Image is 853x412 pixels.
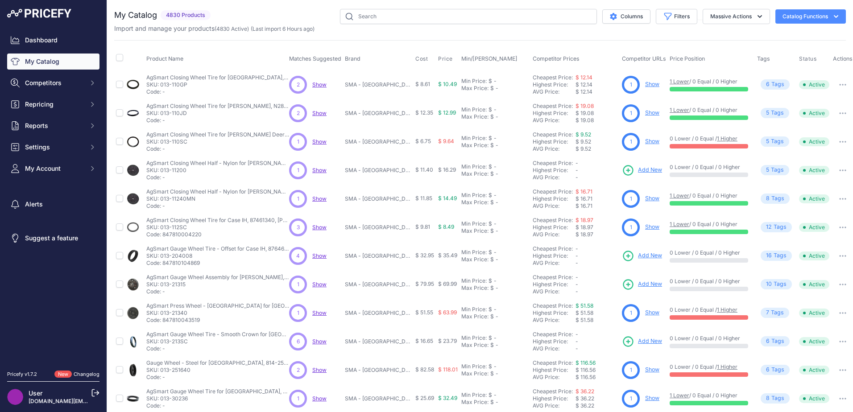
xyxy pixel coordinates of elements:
div: Min Price: [461,306,487,313]
button: Price [438,55,455,62]
span: $ 10.49 [438,81,457,87]
p: AgSmart Press Wheel - [GEOGRAPHIC_DATA] for [GEOGRAPHIC_DATA], 814-157C [146,302,289,309]
div: $ [489,277,492,284]
span: - [576,252,578,259]
a: 1 Lower [670,192,689,199]
a: My Catalog [7,54,99,70]
a: Add New [622,250,662,262]
span: Active [799,223,829,232]
a: 1 Higher [717,363,737,370]
div: $ [490,85,494,92]
span: Show [312,367,327,373]
div: $ 16.71 [576,202,618,210]
span: Show [312,167,327,173]
span: Active [799,166,829,175]
div: - [494,227,498,235]
div: - [492,78,497,85]
p: SMA - [GEOGRAPHIC_DATA], [GEOGRAPHIC_DATA] [345,138,412,145]
div: Highest Price: [533,81,576,88]
span: s [781,137,784,146]
span: 5 [766,137,769,146]
p: SKU: 013-11240MN [146,195,289,202]
p: Code: 847810104869 [146,260,289,267]
a: Show [312,138,327,145]
div: - [492,220,497,227]
span: 3 [297,223,300,231]
span: Add New [638,166,662,174]
a: Cheapest Price: [533,74,573,81]
a: Show [312,252,327,259]
a: Show [645,395,659,401]
span: $ 12.99 [438,109,456,116]
a: Show [312,281,327,288]
div: $ 9.52 [576,145,618,152]
div: - [492,192,497,199]
span: 4 [296,252,300,260]
a: 1 Lower [670,78,689,85]
p: Code: - [146,174,289,181]
span: $ 35.49 [438,252,457,259]
div: Max Price: [461,199,489,206]
div: Min Price: [461,163,487,170]
span: $ 19.08 [576,110,594,116]
span: Competitor Prices [533,55,580,62]
a: $ 16.71 [576,188,592,195]
div: Highest Price: [533,138,576,145]
span: 5 [766,109,769,117]
div: - [492,249,497,256]
button: Competitors [7,75,99,91]
p: SMA - [GEOGRAPHIC_DATA], [GEOGRAPHIC_DATA] [345,224,412,231]
a: Show [645,223,659,230]
span: Product Name [146,55,183,62]
a: Dashboard [7,32,99,48]
span: 1 [630,109,632,117]
p: SKU: 013-112SC [146,224,289,231]
p: 0 Lower / 0 Equal / 0 Higher [670,278,748,285]
p: / 0 Equal / 0 Higher [670,107,748,114]
span: - [576,288,578,295]
span: 2 [297,81,300,89]
img: Pricefy Logo [7,9,71,18]
span: - [576,260,578,266]
div: Max Price: [461,227,489,235]
span: - [576,174,578,181]
p: Import and manage your products [114,24,315,33]
a: Cheapest Price: [533,245,573,252]
div: Min Price: [461,78,487,85]
span: $ 14.49 [438,195,457,202]
span: Price Position [670,55,705,62]
div: $ [489,106,492,113]
div: - [494,199,498,206]
div: Highest Price: [533,195,576,202]
span: 1 [297,138,299,146]
a: Cheapest Price: [533,131,573,138]
input: Search [340,9,597,24]
a: Cheapest Price: [533,359,573,366]
span: Show [312,338,327,345]
span: 1 [630,223,632,231]
span: - [576,245,578,252]
div: - [494,113,498,120]
div: Max Price: [461,170,489,177]
span: Matches Suggested [289,55,341,62]
span: Add New [638,337,662,346]
p: AgSmart Gauge Wheel Assembly for [PERSON_NAME], AN162400, [GEOGRAPHIC_DATA], 814-057C [146,274,289,281]
a: [DOMAIN_NAME][EMAIL_ADDRESS][DOMAIN_NAME] [29,398,166,404]
p: SKU: 013-204008 [146,252,289,260]
p: Code: - [146,145,289,152]
span: 1 [630,138,632,146]
button: Repricing [7,96,99,112]
span: 1 [297,195,299,203]
span: Settings [25,143,83,152]
nav: Sidebar [7,32,99,360]
p: Code: - [146,88,289,95]
div: Max Price: [461,284,489,292]
div: Min Price: [461,249,487,256]
a: Cheapest Price: [533,302,573,309]
a: Show [645,138,659,144]
button: Cost [415,55,430,62]
div: Min Price: [461,220,487,227]
p: 0 Lower / 0 Equal / 0 Higher [670,249,748,256]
